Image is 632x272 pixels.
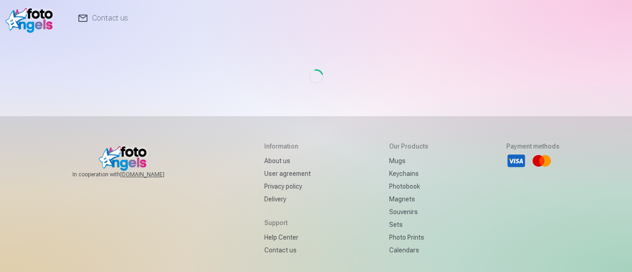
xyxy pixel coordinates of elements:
[264,180,311,193] a: Privacy policy
[264,193,311,205] a: Delivery
[506,151,526,171] li: Visa
[389,180,428,193] a: Photobook
[389,205,428,218] a: Souvenirs
[264,218,311,227] h5: Support
[389,218,428,231] a: Sets
[264,231,311,244] a: Help Center
[264,142,311,151] h5: Information
[264,167,311,180] a: User agreement
[264,154,311,167] a: About us
[389,193,428,205] a: Magnets
[120,171,186,178] a: [DOMAIN_NAME]
[5,4,58,33] img: /v1
[389,167,428,180] a: Keychains
[389,231,428,244] a: Photo prints
[264,244,311,257] a: Contact us
[389,142,428,151] h5: Our products
[389,244,428,257] a: Calendars
[389,154,428,167] a: Mugs
[506,142,560,151] h5: Payment methods
[72,171,186,178] span: In cooperation with
[532,151,552,171] li: Mastercard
